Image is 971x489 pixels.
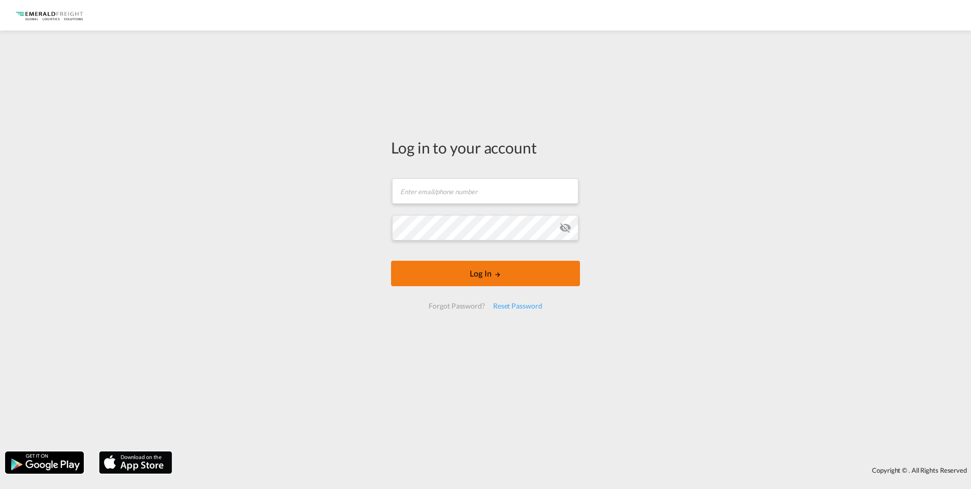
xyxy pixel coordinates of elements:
div: Forgot Password? [425,297,489,315]
img: c4318bc049f311eda2ff698fe6a37287.png [15,4,84,27]
img: apple.png [98,450,173,475]
md-icon: icon-eye-off [559,222,571,234]
input: Enter email/phone number [392,178,578,204]
div: Reset Password [489,297,546,315]
div: Log in to your account [391,137,580,158]
img: google.png [4,450,85,475]
button: LOGIN [391,261,580,286]
div: Copyright © . All Rights Reserved [177,462,971,479]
